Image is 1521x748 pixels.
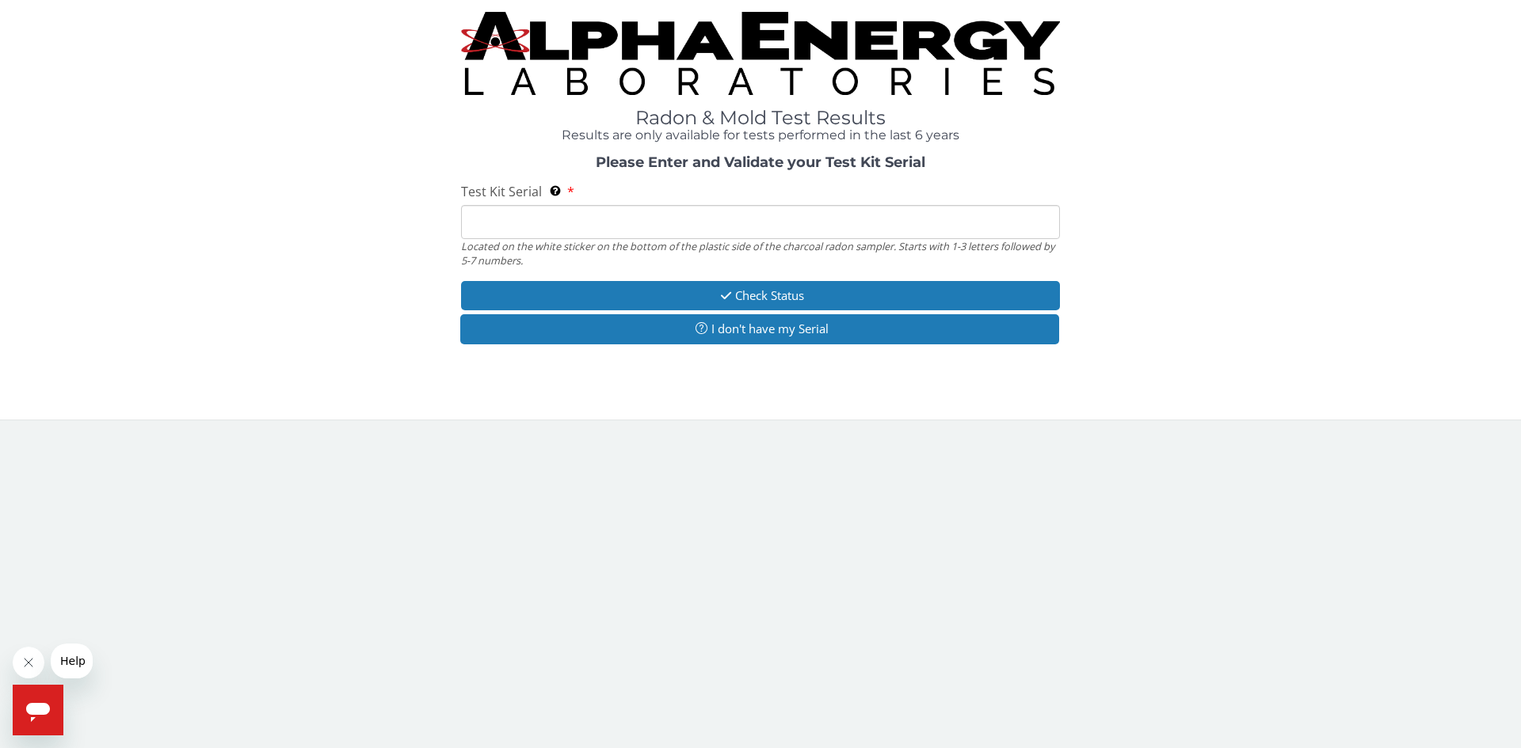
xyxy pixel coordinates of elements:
[596,154,925,171] strong: Please Enter and Validate your Test Kit Serial
[461,239,1060,268] div: Located on the white sticker on the bottom of the plastic side of the charcoal radon sampler. Sta...
[460,314,1059,344] button: I don't have my Serial
[13,685,63,735] iframe: Button to launch messaging window
[461,183,542,200] span: Test Kit Serial
[51,644,93,678] iframe: Message from company
[461,281,1060,310] button: Check Status
[461,128,1060,142] h4: Results are only available for tests performed in the last 6 years
[461,108,1060,128] h1: Radon & Mold Test Results
[13,647,44,678] iframe: Close message
[461,12,1060,95] img: TightCrop.jpg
